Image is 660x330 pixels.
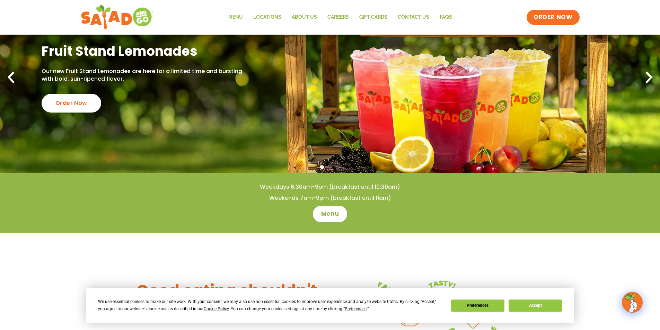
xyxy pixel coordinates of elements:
nav: Menu [223,9,457,25]
span: Menu [321,210,339,218]
span: Go to slide 3 [336,165,340,169]
span: ORDER NOW [534,13,572,21]
h4: Weekends 7am-9pm (breakfast until 11am) [14,194,646,202]
div: Previous slide [3,70,19,85]
img: wpChatIcon [623,293,642,312]
a: ORDER NOW [527,10,579,25]
a: Contact Us [393,9,434,25]
a: Menu [313,206,347,222]
span: Cookie Policy [204,306,229,311]
div: We use essential cookies to make our site work. With your consent, we may also use non-essential ... [98,298,443,313]
a: Menu [223,9,248,25]
button: Accept [509,300,562,312]
h3: Good eating shouldn't be complicated. [136,280,330,322]
p: Our new Fruit Stand Lemonades are here for a limited time and bursting with bold, sun-ripened fla... [42,68,246,83]
div: Order Now [42,94,101,113]
span: Go to slide 2 [328,165,332,169]
span: Go to slide 1 [320,165,324,169]
div: Next slide [641,70,657,85]
span: Preferences [345,306,367,311]
div: Cookie Consent Prompt [86,288,574,323]
img: new-SAG-logo-768×292 [81,3,154,31]
a: About Us [287,9,322,25]
a: FAQs [434,9,457,25]
a: Careers [322,9,354,25]
a: Locations [248,9,287,25]
h2: Fruit Stand Lemonades [42,43,246,60]
button: Preferences [451,300,504,312]
a: GIFT CARDS [354,9,393,25]
h4: Weekdays 6:30am-9pm (breakfast until 10:30am) [14,183,646,191]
